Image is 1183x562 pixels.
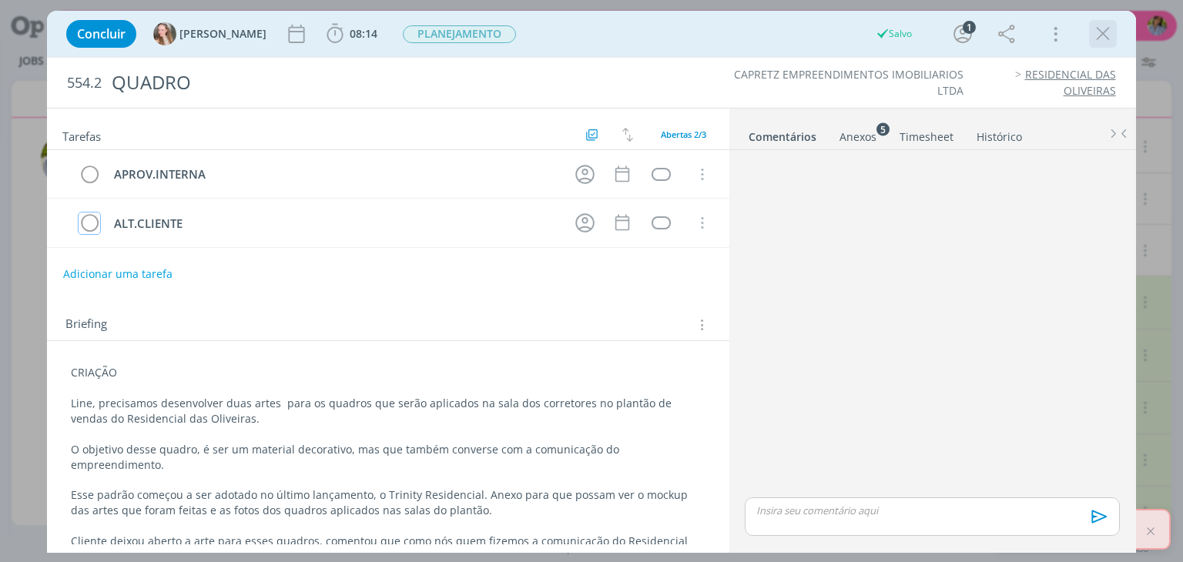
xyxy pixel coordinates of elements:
span: Tarefas [62,125,101,144]
img: arrow-down-up.svg [622,128,633,142]
div: Salvo [876,27,912,41]
div: QUADRO [105,64,672,102]
button: Adicionar uma tarefa [62,260,173,288]
div: APROV.INTERNA [107,165,561,184]
button: G[PERSON_NAME] [153,22,266,45]
a: Timesheet [899,122,954,145]
p: CRIAÇÃO [71,365,705,380]
span: Abertas 2/3 [661,129,706,140]
img: G [153,22,176,45]
div: ALT.CLIENTE [107,214,561,233]
span: [PERSON_NAME] [179,28,266,39]
div: 1 [963,21,976,34]
button: PLANEJAMENTO [402,25,517,44]
span: 08:14 [350,26,377,41]
button: 1 [950,22,975,46]
a: CAPRETZ EMPREENDIMENTOS IMOBILIARIOS LTDA [734,67,963,97]
span: Concluir [77,28,126,40]
sup: 5 [876,122,890,135]
div: dialog [47,11,1135,553]
button: Concluir [66,20,136,48]
span: PLANEJAMENTO [403,25,516,43]
span: Briefing [65,315,107,335]
p: Line, precisamos desenvolver duas artes para os quadros que serão aplicados na sala dos corretore... [71,396,705,427]
button: 08:14 [323,22,381,46]
div: Anexos [839,129,876,145]
a: Histórico [976,122,1023,145]
p: Esse padrão começou a ser adotado no último lançamento, o Trinity Residencial. Anexo para que pos... [71,487,705,518]
a: RESIDENCIAL DAS OLIVEIRAS [1025,67,1116,97]
p: O objetivo desse quadro, é ser um material decorativo, mas que também converse com a comunicação ... [71,442,705,473]
span: 554.2 [67,75,102,92]
a: Comentários [748,122,817,145]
